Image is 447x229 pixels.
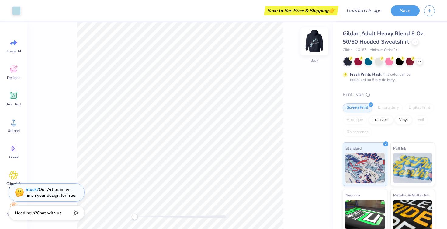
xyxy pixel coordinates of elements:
div: Transfers [369,115,393,125]
span: Image AI [7,49,21,54]
span: Add Text [6,102,21,107]
span: Standard [345,145,362,151]
input: Untitled Design [341,5,386,17]
img: Puff Ink [393,153,432,183]
span: Clipart & logos [4,181,24,191]
strong: Need help? [15,210,37,216]
div: Applique [343,115,367,125]
div: Back [310,58,318,63]
div: Digital Print [405,103,434,112]
button: Save [391,5,420,16]
img: Standard [345,153,385,183]
span: Decorate [6,213,21,217]
div: Embroidery [374,103,403,112]
span: Neon Ink [345,192,360,198]
div: Save to See Price & Shipping [265,6,337,15]
span: Minimum Order: 24 + [369,48,400,53]
div: Accessibility label [132,214,138,220]
div: Foil [414,115,428,125]
img: Back [302,29,327,54]
span: Metallic & Glitter Ink [393,192,429,198]
strong: Fresh Prints Flash: [350,72,382,77]
div: Print Type [343,91,435,98]
div: Rhinestones [343,128,372,137]
strong: Stuck? [26,187,39,192]
span: Designs [7,75,20,80]
span: # G185 [355,48,366,53]
div: Vinyl [395,115,412,125]
div: Our Art team will finish your design for free. [26,187,76,198]
span: Gildan Adult Heavy Blend 8 Oz. 50/50 Hooded Sweatshirt [343,30,424,45]
span: 👉 [328,7,335,14]
span: Puff Ink [393,145,406,151]
span: Greek [9,155,19,160]
div: This color can be expedited for 5 day delivery. [350,72,425,83]
div: Screen Print [343,103,372,112]
span: Upload [8,128,20,133]
span: Gildan [343,48,352,53]
span: Chat with us. [37,210,62,216]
